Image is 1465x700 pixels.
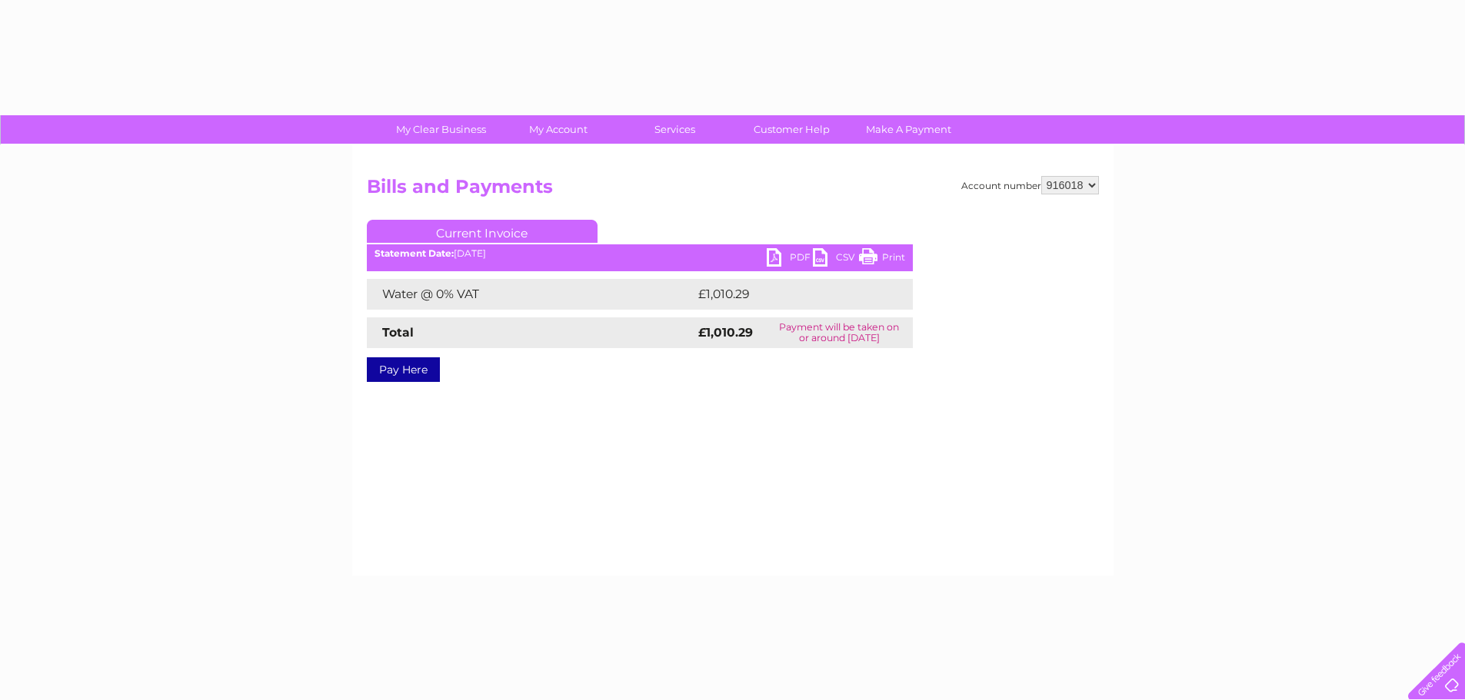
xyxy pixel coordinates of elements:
[367,248,913,259] div: [DATE]
[367,279,694,310] td: Water @ 0% VAT
[694,279,887,310] td: £1,010.29
[813,248,859,270] a: CSV
[766,317,913,348] td: Payment will be taken on or around [DATE]
[611,115,738,144] a: Services
[494,115,621,144] a: My Account
[728,115,855,144] a: Customer Help
[367,176,1099,205] h2: Bills and Payments
[767,248,813,270] a: PDF
[382,325,414,340] strong: Total
[845,115,972,144] a: Make A Payment
[367,220,598,243] a: Current Invoice
[367,357,440,382] a: Pay Here
[859,248,905,270] a: Print
[375,247,454,259] b: Statement Date:
[698,325,753,340] strong: £1,010.29
[961,176,1099,194] div: Account number
[378,115,504,144] a: My Clear Business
